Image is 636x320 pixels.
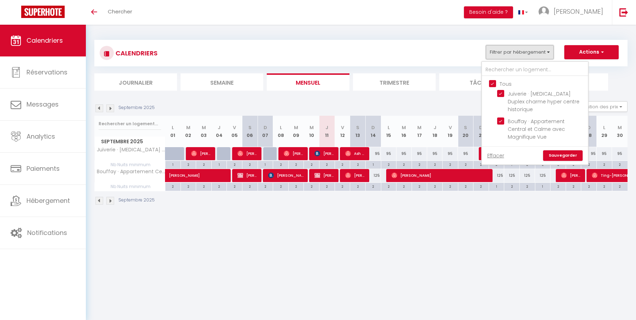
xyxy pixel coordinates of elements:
[181,116,196,147] th: 02
[473,183,489,189] div: 2
[619,8,628,17] img: logout
[289,183,304,189] div: 2
[543,150,583,161] a: Sauvegarder
[391,169,490,182] span: [PERSON_NAME]
[427,183,442,189] div: 2
[520,183,535,189] div: 2
[396,183,412,189] div: 2
[561,169,582,182] span: [PERSON_NAME]
[114,45,158,61] h3: CALENDRIERS
[520,169,535,182] div: 125
[612,183,628,189] div: 2
[169,165,234,179] span: [PERSON_NAME]
[6,3,27,24] button: Ouvrir le widget de chat LiveChat
[489,169,504,182] div: 125
[427,147,443,160] div: 95
[289,161,304,168] div: 2
[258,183,273,189] div: 2
[458,147,473,160] div: 95
[26,68,67,77] span: Réservations
[319,183,335,189] div: 2
[350,116,366,147] th: 13
[284,147,305,160] span: [PERSON_NAME]
[335,116,350,147] th: 12
[597,161,612,168] div: 2
[535,183,550,189] div: 1
[365,169,381,182] div: 125
[473,161,489,168] div: 2
[233,124,236,131] abbr: V
[26,36,63,45] span: Calendriers
[365,147,381,160] div: 95
[96,169,166,174] span: Bouffay · Appartement Central et Calme avec Magnifique Vue
[258,116,273,147] th: 07
[96,147,166,152] span: Juiverie · [MEDICAL_DATA] Duplex charme hyper centre historique
[443,161,458,168] div: 2
[248,124,252,131] abbr: S
[597,147,612,160] div: 95
[335,161,350,168] div: 2
[554,7,603,16] span: [PERSON_NAME]
[603,124,605,131] abbr: L
[212,161,227,168] div: 1
[319,161,335,168] div: 2
[442,147,458,160] div: 95
[381,161,396,168] div: 2
[458,116,473,147] th: 20
[242,161,258,168] div: 2
[227,161,242,168] div: 2
[473,116,489,147] th: 21
[273,183,288,189] div: 2
[402,124,406,131] abbr: M
[191,147,212,160] span: [PERSON_NAME]
[412,116,427,147] th: 17
[237,147,258,160] span: [PERSON_NAME]
[482,64,588,76] input: Rechercher un logement...
[381,116,396,147] th: 15
[581,161,596,168] div: 2
[280,124,282,131] abbr: L
[172,124,174,131] abbr: L
[95,183,165,191] span: Nb Nuits minimum
[95,137,165,147] span: Septembre 2025
[487,152,504,159] a: Effacer
[381,183,396,189] div: 2
[538,6,549,17] img: ...
[504,169,520,182] div: 125
[26,132,55,141] span: Analytics
[412,183,427,189] div: 2
[396,161,412,168] div: 2
[345,169,366,182] span: [PERSON_NAME]
[181,183,196,189] div: 2
[196,183,211,189] div: 2
[264,124,267,131] abbr: D
[181,161,196,168] div: 2
[575,101,628,112] button: Gestion des prix
[165,116,181,147] th: 01
[365,116,381,147] th: 14
[618,124,622,131] abbr: M
[186,124,190,131] abbr: M
[606,288,631,315] iframe: Chat
[396,116,412,147] th: 16
[612,161,628,168] div: 2
[479,124,483,131] abbr: D
[325,124,328,131] abbr: J
[196,161,211,168] div: 2
[417,124,422,131] abbr: M
[566,183,581,189] div: 2
[597,183,612,189] div: 2
[258,161,273,168] div: 1
[612,147,628,160] div: 95
[581,116,597,147] th: 28
[508,90,579,113] span: Juiverie · [MEDICAL_DATA] Duplex charme hyper centre historique
[353,73,436,91] li: Trimestre
[581,147,597,160] div: 95
[242,183,258,189] div: 2
[442,116,458,147] th: 19
[550,183,566,189] div: 2
[427,116,443,147] th: 18
[335,183,350,189] div: 2
[481,61,589,165] div: Filtrer par hébergement
[118,104,155,111] p: Septembre 2025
